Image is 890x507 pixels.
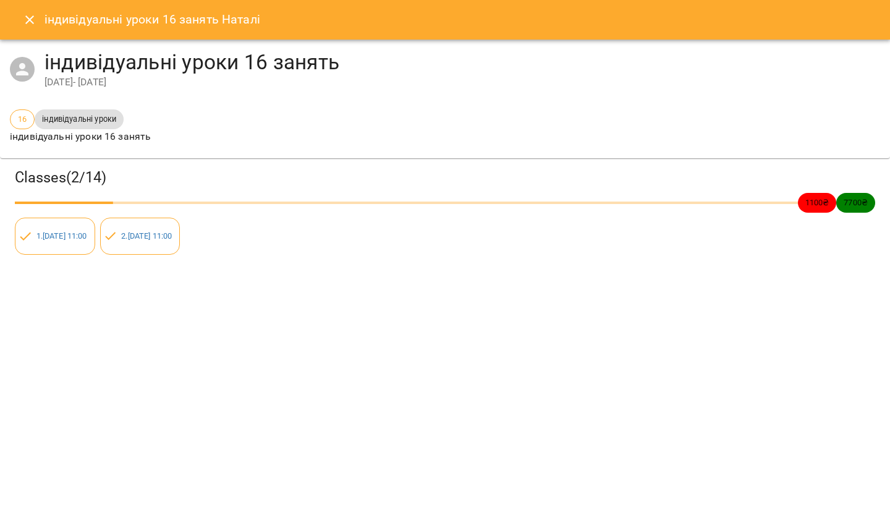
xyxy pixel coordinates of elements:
span: 16 [11,113,34,125]
p: індивідуальні уроки 16 занять [10,129,151,144]
a: 2.[DATE] 11:00 [121,231,172,241]
h4: індивідуальні уроки 16 занять [44,49,880,75]
button: Close [15,5,44,35]
span: 1100 ₴ [798,197,837,208]
a: 1.[DATE] 11:00 [36,231,87,241]
h6: індивідуальні уроки 16 занять Наталі [44,10,260,29]
h3: Classes ( 2 / 14 ) [15,168,875,187]
div: [DATE] - [DATE] [44,75,880,90]
span: 7700 ₴ [836,197,875,208]
span: індивідуальні уроки [35,113,124,125]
